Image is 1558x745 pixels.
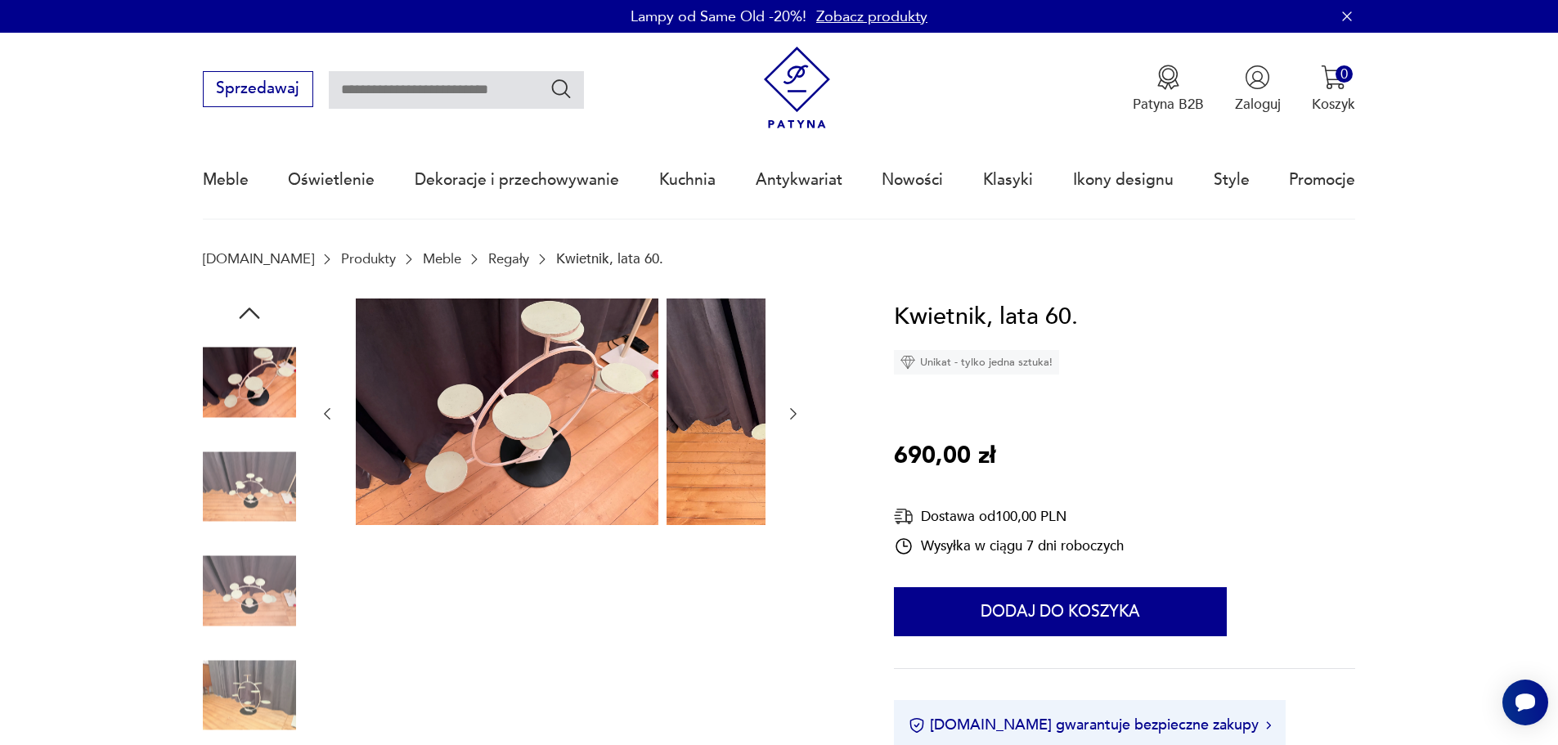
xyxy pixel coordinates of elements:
[203,83,313,96] a: Sprzedawaj
[894,298,1078,336] h1: Kwietnik, lata 60.
[1266,721,1271,729] img: Ikona strzałki w prawo
[356,298,658,526] img: Zdjęcie produktu Kwietnik, lata 60.
[203,142,249,218] a: Meble
[203,336,296,429] img: Zdjęcie produktu Kwietnik, lata 60.
[1245,65,1270,90] img: Ikonka użytkownika
[1073,142,1174,218] a: Ikony designu
[1133,65,1204,114] button: Patyna B2B
[816,7,927,27] a: Zobacz produkty
[341,251,396,267] a: Produkty
[1235,95,1281,114] p: Zaloguj
[203,649,296,742] img: Zdjęcie produktu Kwietnik, lata 60.
[909,717,925,734] img: Ikona certyfikatu
[550,77,573,101] button: Szukaj
[909,715,1271,735] button: [DOMAIN_NAME] gwarantuje bezpieczne zakupy
[1312,95,1355,114] p: Koszyk
[894,438,995,475] p: 690,00 zł
[900,355,915,370] img: Ikona diamentu
[1235,65,1281,114] button: Zaloguj
[894,350,1059,375] div: Unikat - tylko jedna sztuka!
[203,440,296,533] img: Zdjęcie produktu Kwietnik, lata 60.
[288,142,375,218] a: Oświetlenie
[1336,65,1353,83] div: 0
[1156,65,1181,90] img: Ikona medalu
[983,142,1033,218] a: Klasyki
[756,142,842,218] a: Antykwariat
[756,47,838,129] img: Patyna - sklep z meblami i dekoracjami vintage
[203,71,313,107] button: Sprzedawaj
[1133,65,1204,114] a: Ikona medaluPatyna B2B
[894,587,1227,636] button: Dodaj do koszyka
[882,142,943,218] a: Nowości
[1312,65,1355,114] button: 0Koszyk
[488,251,529,267] a: Regały
[423,251,461,267] a: Meble
[667,298,969,526] img: Zdjęcie produktu Kwietnik, lata 60.
[1289,142,1355,218] a: Promocje
[1321,65,1346,90] img: Ikona koszyka
[894,506,914,527] img: Ikona dostawy
[894,506,1124,527] div: Dostawa od 100,00 PLN
[659,142,716,218] a: Kuchnia
[1214,142,1250,218] a: Style
[1133,95,1204,114] p: Patyna B2B
[556,251,663,267] p: Kwietnik, lata 60.
[203,545,296,638] img: Zdjęcie produktu Kwietnik, lata 60.
[415,142,619,218] a: Dekoracje i przechowywanie
[631,7,806,27] p: Lampy od Same Old -20%!
[203,251,314,267] a: [DOMAIN_NAME]
[1502,680,1548,725] iframe: Smartsupp widget button
[894,536,1124,556] div: Wysyłka w ciągu 7 dni roboczych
